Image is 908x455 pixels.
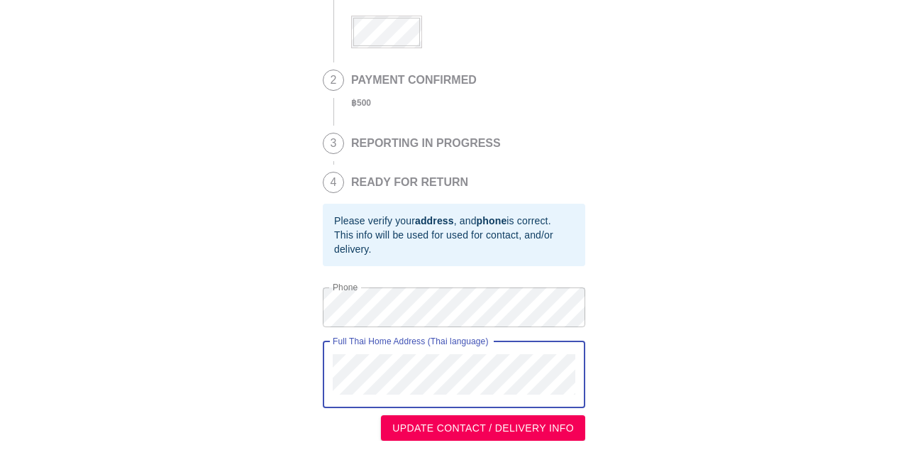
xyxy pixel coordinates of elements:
[351,176,468,189] h2: READY FOR RETURN
[415,215,454,226] b: address
[334,228,574,256] div: This info will be used for used for contact, and/or delivery.
[323,133,343,153] span: 3
[351,98,371,108] b: ฿ 500
[334,214,574,228] div: Please verify your , and is correct.
[351,137,501,150] h2: REPORTING IN PROGRESS
[351,74,477,87] h2: PAYMENT CONFIRMED
[323,172,343,192] span: 4
[477,215,507,226] b: phone
[323,70,343,90] span: 2
[381,415,585,442] button: UPDATE CONTACT / DELIVERY INFO
[392,420,574,437] span: UPDATE CONTACT / DELIVERY INFO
